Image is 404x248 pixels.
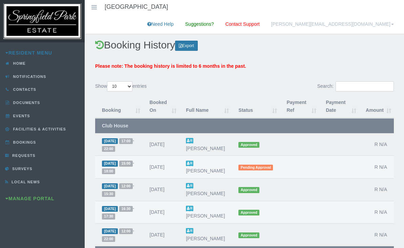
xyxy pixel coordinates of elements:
a: Contact Support [220,17,265,34]
td: - [95,178,143,201]
td: [PERSON_NAME] [179,178,232,201]
span: [DATE] [102,161,118,166]
span: [DATE] [102,138,118,144]
td: [PERSON_NAME] [179,201,232,224]
h4: [GEOGRAPHIC_DATA] [105,4,168,11]
th: Booked On : activate to sort column ascending [143,95,179,118]
span: Approved [238,210,259,215]
td: [DATE] [143,223,179,246]
th: Booking : activate to sort column ascending [95,95,143,118]
td: [DATE] [143,156,179,178]
span: Requests [10,153,36,158]
span: 17:00 [119,138,132,144]
td: - [95,201,143,224]
td: R N/A [359,223,394,246]
span: 16:30 [119,206,132,212]
td: R N/A [359,178,394,201]
th: Payment Ref : activate to sort column ascending [280,95,319,118]
strong: Club House [102,123,128,128]
span: 22:00 [102,146,115,152]
span: Bookings [12,140,36,144]
td: [DATE] [143,178,179,201]
span: 15:30 [102,191,115,197]
h2: Booking History [95,39,394,51]
td: [PERSON_NAME] [179,133,232,156]
th: Status : activate to sort column ascending [232,95,280,118]
p: Please note: The booking history is limited to 6 months in the past. [95,62,394,70]
th: Full Name : activate to sort column ascending [179,95,232,118]
span: Local News [10,180,40,184]
span: 12:00 [119,183,132,189]
span: Documents [12,101,40,105]
th: Amount : activate to sort column ascending [359,95,394,118]
td: - [95,133,143,156]
span: Home [12,61,26,65]
input: Search: [336,81,394,91]
td: [PERSON_NAME] [179,156,232,178]
span: [DATE] [102,206,118,212]
select: Showentries [107,81,132,91]
span: Events [12,114,30,118]
span: Notifications [12,75,46,79]
span: 22:00 [102,236,115,242]
span: Facilities & Activities [12,127,66,131]
a: Need Help [142,17,179,34]
label: Show entries [95,81,147,91]
span: Contacts [12,87,36,91]
td: R N/A [359,156,394,178]
span: Surveys [10,167,32,171]
a: Suggestions? [180,17,219,34]
span: Approved [238,142,259,148]
span: Approved [238,187,259,193]
td: [PERSON_NAME] [179,223,232,246]
span: 18:00 [102,168,115,174]
td: - [95,156,143,178]
span: [DATE] [102,183,118,189]
a: [PERSON_NAME][EMAIL_ADDRESS][DOMAIN_NAME] [266,17,399,34]
span: 15:00 [119,161,132,166]
span: Pending Approval [238,165,273,170]
a: Manage Portal [5,196,55,201]
label: Search: [317,81,394,91]
td: R N/A [359,133,394,156]
td: R N/A [359,201,394,224]
span: [DATE] [102,228,118,234]
span: Approved [238,232,259,238]
a: Export [175,41,198,51]
span: 12:00 [119,228,132,234]
td: [DATE] [143,201,179,224]
td: [DATE] [143,133,179,156]
th: Payment Date : activate to sort column ascending [319,95,359,118]
a: Resident Menu [5,50,52,56]
span: 17:30 [102,213,115,219]
td: - [95,223,143,246]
